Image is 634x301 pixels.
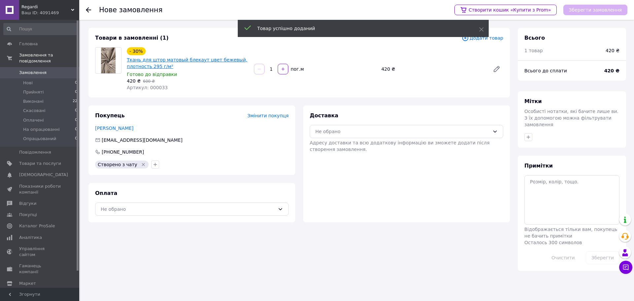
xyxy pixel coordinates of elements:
span: [PHONE_NUMBER] [102,149,144,155]
span: 420 ₴ [127,78,141,84]
span: 0 [75,136,77,142]
div: Всього до сплати [524,67,604,74]
span: Опрацьований [23,136,56,142]
span: Осталось 300 символов [524,240,582,245]
button: Чат з покупцем [619,261,632,274]
span: 0 [75,80,77,86]
span: 420 ₴ [606,47,619,54]
span: Особисті нотатки, які бачите лише ви. З їх допомогою можна фільтрувати замовлення [524,109,618,127]
span: Скасовані [23,108,46,114]
span: 0 [75,117,77,123]
span: Створено з чату [98,162,137,167]
a: [PERSON_NAME] [95,126,133,131]
span: Regardi [21,4,71,10]
span: Товари та послуги [19,161,61,167]
div: Нове замовлення [99,7,162,14]
span: Примітки [524,163,553,169]
span: Маркет [19,281,36,286]
span: Головна [19,41,38,47]
span: Покупець [95,112,125,119]
span: 22 [73,98,77,104]
span: Артикул: 000033 [127,85,168,90]
span: Замовлення [19,70,47,76]
div: Повернутися назад [86,7,91,13]
span: Управління сайтом [19,246,61,258]
a: Створити кошик «Купити з Prom» [454,5,557,15]
span: Гаманець компанії [19,263,61,275]
span: На опрацюванні [23,127,60,132]
a: Ткань для штор матовый блекаут цвет бежевый, плотность 295 г/м² [127,57,247,69]
div: Не обрано [315,128,490,135]
span: Відображається тільки вам, покупець не бачить примітки [524,227,617,239]
span: Повідомлення [19,149,51,155]
span: Оплачені [23,117,44,123]
div: Ваш ID: 4091469 [21,10,79,16]
span: Нові [23,80,33,86]
input: Пошук [3,23,78,35]
div: пог.м [289,66,304,72]
span: Показники роботи компанії [19,183,61,195]
div: Не обрано [101,206,275,213]
span: Покупці [19,212,37,218]
span: Товари в замовленні (1) [95,35,169,41]
img: Ткань для штор матовый блекаут цвет бежевый, плотность 295 г/м² [101,48,116,73]
span: Всього [524,35,545,41]
div: 420 ₴ [379,64,487,74]
span: Аналітика [19,235,42,241]
span: 0 [75,89,77,95]
span: Адресу доставки та всю додаткову інформацію ви зможете додати після створення замовлення. [310,140,490,152]
div: - 30% [127,47,146,55]
span: 0 [75,127,77,132]
span: 0 [75,108,77,114]
span: Замовлення та повідомлення [19,52,79,64]
svg: Видалити мітку [141,162,146,167]
span: Прийняті [23,89,44,95]
span: [EMAIL_ADDRESS][DOMAIN_NAME] [102,137,183,143]
span: Готово до відправки [127,72,177,77]
span: Оплата [95,190,117,196]
span: 1 товар [524,48,543,53]
span: Виконані [23,98,44,104]
span: Доставка [310,112,338,119]
span: Змінити покупця [247,113,289,118]
span: 600 ₴ [143,79,155,84]
span: 420 ₴ [604,67,619,74]
span: Мітки [524,98,542,104]
span: Каталог ProSale [19,223,55,229]
span: [DEMOGRAPHIC_DATA] [19,172,68,178]
a: Редагувати [490,62,503,76]
div: Товар успішно доданий [257,25,463,32]
span: Відгуки [19,201,36,207]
